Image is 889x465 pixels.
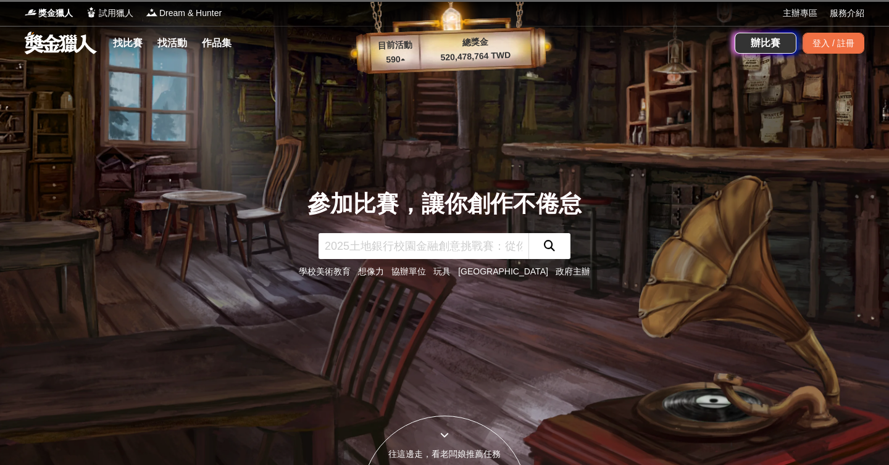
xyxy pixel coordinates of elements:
a: 學校美術教育 [299,266,351,276]
span: 試用獵人 [99,7,133,20]
p: 目前活動 [370,38,420,53]
a: LogoDream & Hunter [146,7,222,20]
div: 參加比賽，讓你創作不倦怠 [299,187,590,221]
a: 協辦單位 [391,266,426,276]
a: 玩具 [433,266,451,276]
p: 520,478,764 TWD [420,48,532,65]
a: Logo試用獵人 [85,7,133,20]
a: Logo獎金獵人 [25,7,73,20]
img: Logo [85,6,98,19]
a: 政府主辦 [556,266,590,276]
a: [GEOGRAPHIC_DATA] [458,266,548,276]
a: 想像力 [358,266,384,276]
a: 作品集 [197,35,236,52]
div: 往這邊走，看老闆娘推薦任務 [362,448,527,461]
p: 總獎金 [419,34,531,51]
a: 服務介紹 [830,7,864,20]
p: 590 ▴ [370,52,420,67]
div: 登入 / 註冊 [803,33,864,54]
img: Logo [146,6,158,19]
a: 辦比賽 [735,33,796,54]
a: 找活動 [152,35,192,52]
span: Dream & Hunter [159,7,222,20]
span: 獎金獵人 [38,7,73,20]
img: Logo [25,6,37,19]
a: 找比賽 [108,35,148,52]
input: 2025土地銀行校園金融創意挑戰賽：從你出發 開啟智慧金融新頁 [319,233,528,259]
a: 主辦專區 [783,7,817,20]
